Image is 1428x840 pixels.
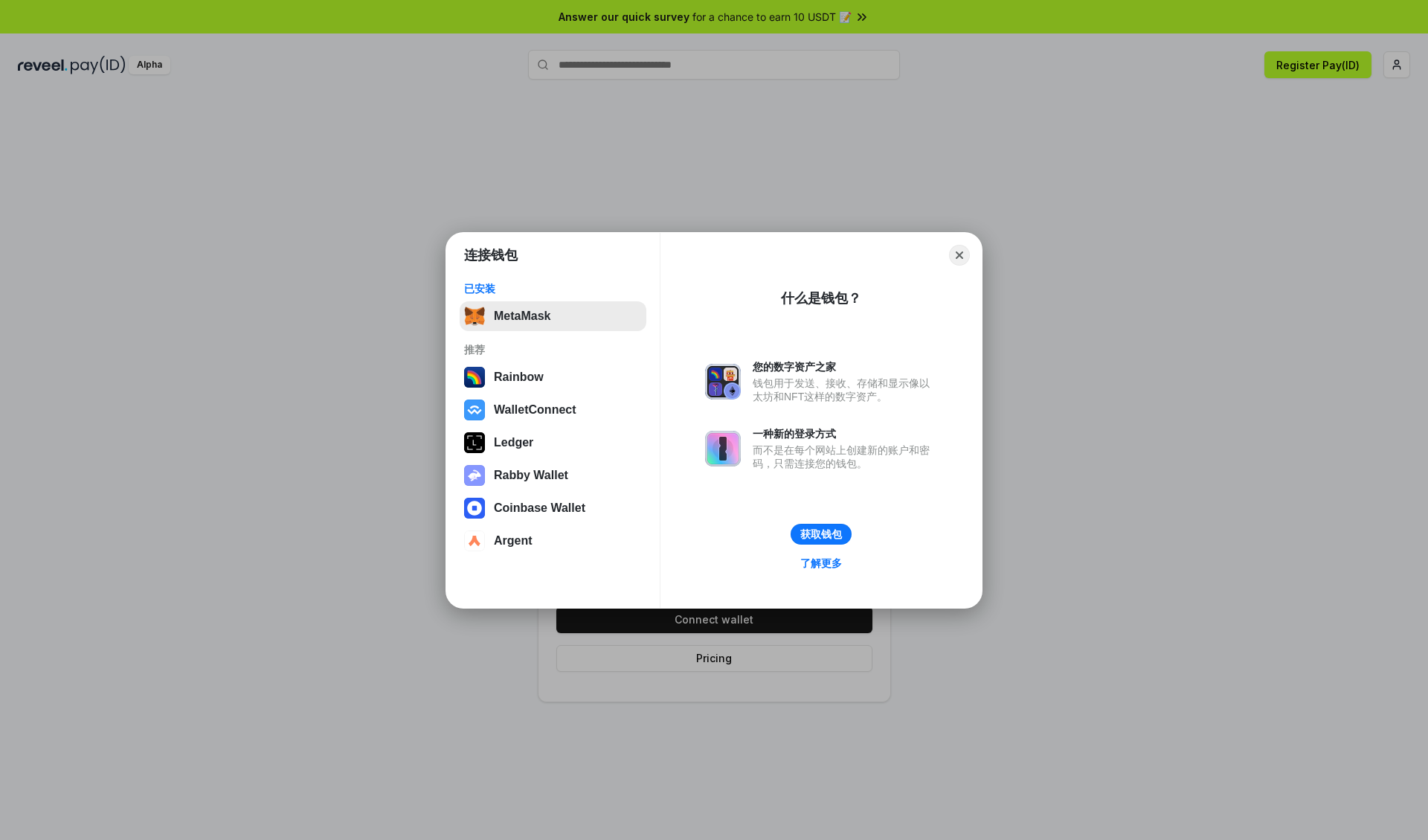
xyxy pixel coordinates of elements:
[753,443,937,470] div: 而不是在每个网站上创建新的账户和密码，只需连接您的钱包。
[464,282,642,295] div: 已安装
[464,367,485,388] img: svg+xml,%3Csvg%20width%3D%22120%22%20height%3D%22120%22%20viewBox%3D%220%200%20120%20120%22%20fil...
[460,362,646,392] button: Rainbow
[460,395,646,425] button: WalletConnect
[791,524,852,545] button: 获取钱包
[464,432,485,453] img: svg+xml,%3Csvg%20xmlns%3D%22http%3A%2F%2Fwww.w3.org%2F2000%2Fsvg%22%20width%3D%2228%22%20height%3...
[494,501,585,515] div: Coinbase Wallet
[753,376,937,403] div: 钱包用于发送、接收、存储和显示像以太坊和NFT这样的数字资产。
[494,310,550,323] div: MetaMask
[494,469,568,482] div: Rabby Wallet
[705,364,741,400] img: svg+xml,%3Csvg%20xmlns%3D%22http%3A%2F%2Fwww.w3.org%2F2000%2Fsvg%22%20fill%3D%22none%22%20viewBox...
[464,498,485,519] img: svg+xml,%3Csvg%20width%3D%2228%22%20height%3D%2228%22%20viewBox%3D%220%200%2028%2028%22%20fill%3D...
[460,493,646,523] button: Coinbase Wallet
[464,306,485,327] img: svg+xml,%3Csvg%20fill%3D%22none%22%20height%3D%2233%22%20viewBox%3D%220%200%2035%2033%22%20width%...
[494,371,544,384] div: Rainbow
[460,526,646,556] button: Argent
[460,461,646,490] button: Rabby Wallet
[753,427,937,440] div: 一种新的登录方式
[791,554,851,573] a: 了解更多
[494,436,533,449] div: Ledger
[494,403,576,417] div: WalletConnect
[800,528,842,541] div: 获取钱包
[494,534,533,548] div: Argent
[464,343,642,356] div: 推荐
[464,400,485,420] img: svg+xml,%3Csvg%20width%3D%2228%22%20height%3D%2228%22%20viewBox%3D%220%200%2028%2028%22%20fill%3D...
[464,465,485,486] img: svg+xml,%3Csvg%20xmlns%3D%22http%3A%2F%2Fwww.w3.org%2F2000%2Fsvg%22%20fill%3D%22none%22%20viewBox...
[781,289,861,307] div: 什么是钱包？
[800,557,842,570] div: 了解更多
[460,428,646,458] button: Ledger
[460,301,646,331] button: MetaMask
[949,245,970,266] button: Close
[705,431,741,467] img: svg+xml,%3Csvg%20xmlns%3D%22http%3A%2F%2Fwww.w3.org%2F2000%2Fsvg%22%20fill%3D%22none%22%20viewBox...
[753,360,937,373] div: 您的数字资产之家
[464,530,485,551] img: svg+xml,%3Csvg%20width%3D%2228%22%20height%3D%2228%22%20viewBox%3D%220%200%2028%2028%22%20fill%3D...
[464,246,518,264] h1: 连接钱包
